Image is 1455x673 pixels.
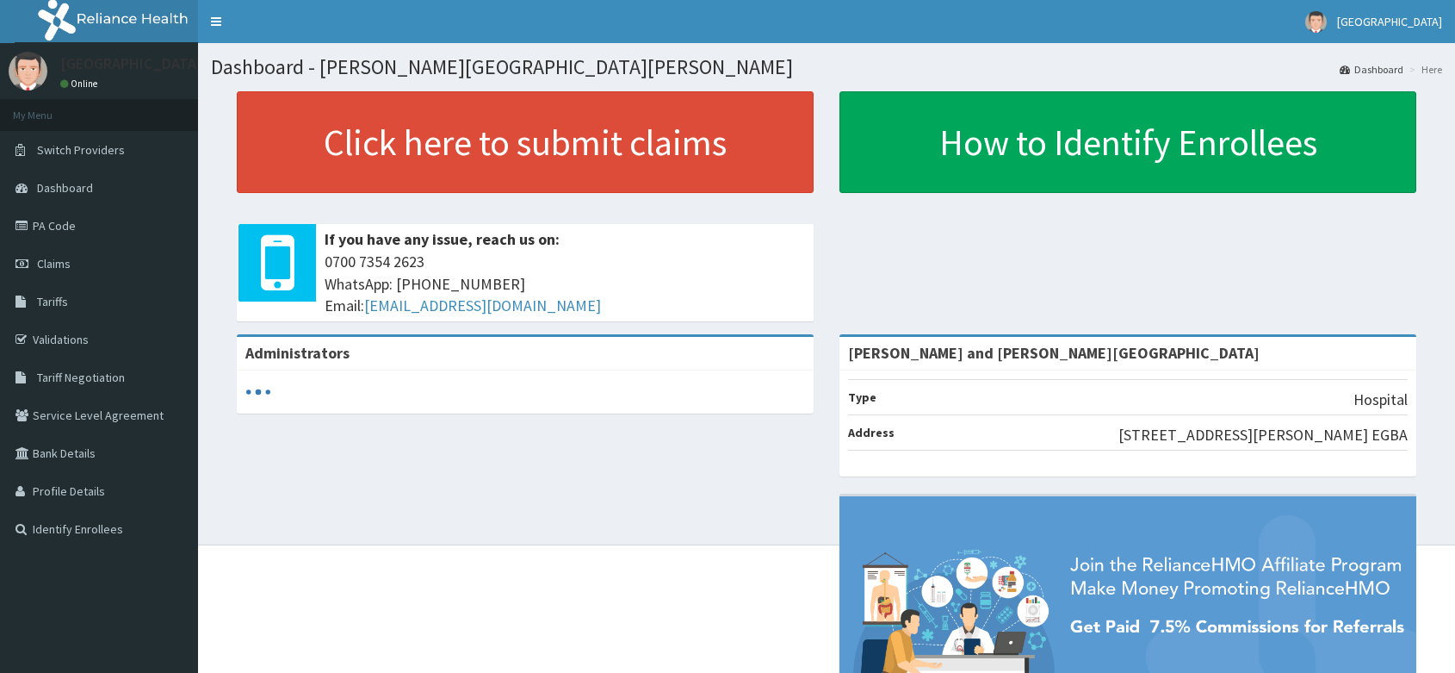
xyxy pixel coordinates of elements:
[839,91,1416,193] a: How to Identify Enrollees
[245,343,350,363] b: Administrators
[60,56,202,72] p: [GEOGRAPHIC_DATA]
[37,294,68,309] span: Tariffs
[37,142,125,158] span: Switch Providers
[1118,424,1408,446] p: [STREET_ADDRESS][PERSON_NAME] EGBA
[37,180,93,196] span: Dashboard
[37,256,71,271] span: Claims
[1337,14,1442,29] span: [GEOGRAPHIC_DATA]
[1405,62,1442,77] li: Here
[60,78,102,90] a: Online
[1305,11,1327,33] img: User Image
[1353,389,1408,411] p: Hospital
[848,425,895,440] b: Address
[237,91,814,193] a: Click here to submit claims
[9,52,47,90] img: User Image
[364,296,601,315] a: [EMAIL_ADDRESS][DOMAIN_NAME]
[1340,62,1403,77] a: Dashboard
[848,389,876,405] b: Type
[325,229,560,249] b: If you have any issue, reach us on:
[37,370,125,385] span: Tariff Negotiation
[325,251,805,317] span: 0700 7354 2623 WhatsApp: [PHONE_NUMBER] Email:
[245,379,271,405] svg: audio-loading
[848,343,1260,363] strong: [PERSON_NAME] and [PERSON_NAME][GEOGRAPHIC_DATA]
[211,56,1442,78] h1: Dashboard - [PERSON_NAME][GEOGRAPHIC_DATA][PERSON_NAME]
